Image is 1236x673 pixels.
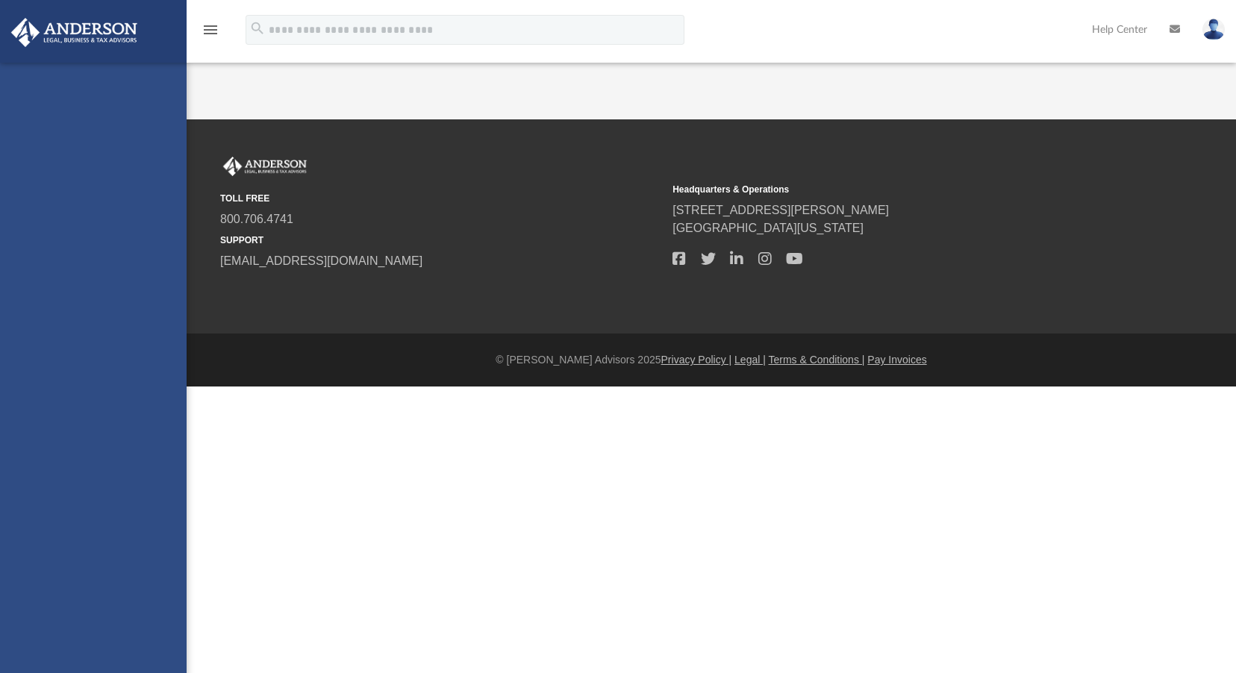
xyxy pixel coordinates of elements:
[187,352,1236,368] div: © [PERSON_NAME] Advisors 2025
[202,21,219,39] i: menu
[661,354,732,366] a: Privacy Policy |
[672,183,1114,196] small: Headquarters & Operations
[220,192,662,205] small: TOLL FREE
[734,354,766,366] a: Legal |
[7,18,142,47] img: Anderson Advisors Platinum Portal
[672,222,864,234] a: [GEOGRAPHIC_DATA][US_STATE]
[672,204,889,216] a: [STREET_ADDRESS][PERSON_NAME]
[220,157,310,176] img: Anderson Advisors Platinum Portal
[769,354,865,366] a: Terms & Conditions |
[220,254,422,267] a: [EMAIL_ADDRESS][DOMAIN_NAME]
[867,354,926,366] a: Pay Invoices
[220,234,662,247] small: SUPPORT
[220,213,293,225] a: 800.706.4741
[1202,19,1225,40] img: User Pic
[202,28,219,39] a: menu
[249,20,266,37] i: search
